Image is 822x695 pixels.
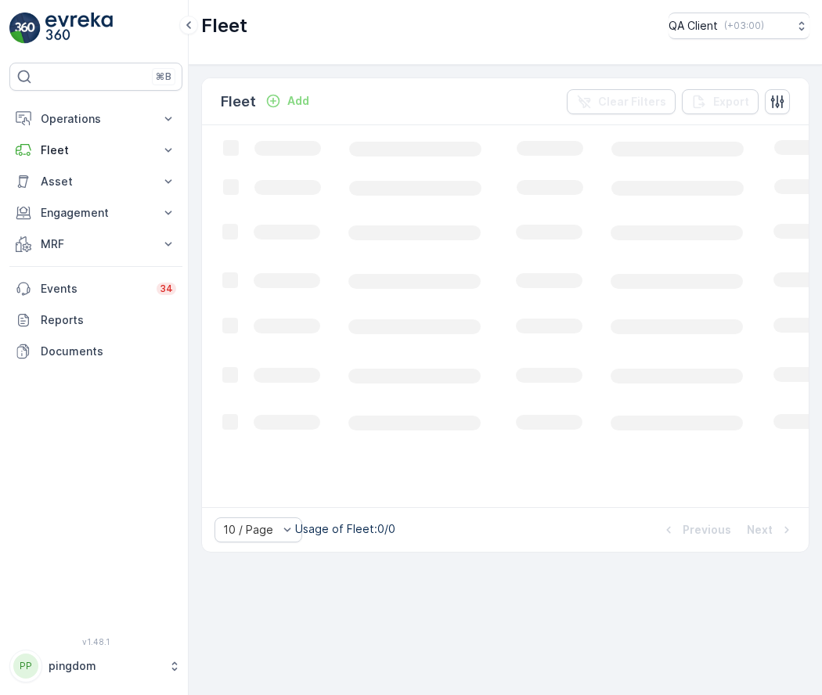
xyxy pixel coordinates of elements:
[713,94,749,110] p: Export
[295,521,395,537] p: Usage of Fleet : 0/0
[9,166,182,197] button: Asset
[598,94,666,110] p: Clear Filters
[9,304,182,336] a: Reports
[747,522,773,538] p: Next
[287,93,309,109] p: Add
[9,229,182,260] button: MRF
[9,273,182,304] a: Events34
[745,520,796,539] button: Next
[156,70,171,83] p: ⌘B
[9,637,182,646] span: v 1.48.1
[724,20,764,32] p: ( +03:00 )
[9,336,182,367] a: Documents
[669,13,809,39] button: QA Client(+03:00)
[41,205,151,221] p: Engagement
[41,344,176,359] p: Documents
[9,650,182,682] button: PPpingdom
[201,13,247,38] p: Fleet
[41,111,151,127] p: Operations
[567,89,676,114] button: Clear Filters
[41,281,147,297] p: Events
[9,135,182,166] button: Fleet
[682,89,759,114] button: Export
[669,18,718,34] p: QA Client
[45,13,113,44] img: logo_light-DOdMpM7g.png
[41,174,151,189] p: Asset
[41,312,176,328] p: Reports
[259,92,315,110] button: Add
[41,142,151,158] p: Fleet
[9,103,182,135] button: Operations
[160,283,173,295] p: 34
[9,13,41,44] img: logo
[221,91,256,113] p: Fleet
[9,197,182,229] button: Engagement
[659,520,733,539] button: Previous
[49,658,160,674] p: pingdom
[41,236,151,252] p: MRF
[683,522,731,538] p: Previous
[13,654,38,679] div: PP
